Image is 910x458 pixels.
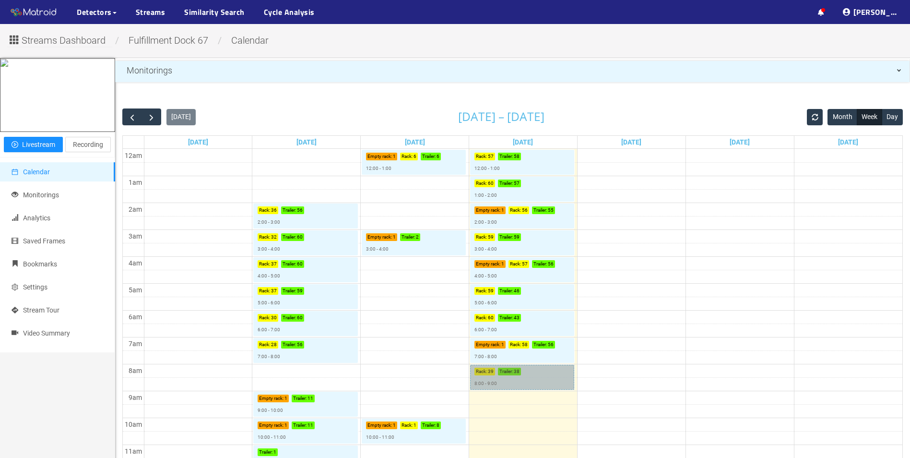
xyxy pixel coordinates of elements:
[127,365,144,376] div: 8am
[548,260,554,268] p: 56
[113,35,121,46] span: /
[258,245,280,253] p: 3:00 - 4:00
[166,109,196,125] button: [DATE]
[7,31,113,47] button: Streams Dashboard
[186,136,210,148] a: Go to October 5, 2025
[514,287,520,295] p: 46
[23,329,70,337] span: Video Summary
[136,6,165,18] a: Streams
[259,422,284,429] p: Empty rack :
[259,260,270,268] p: Rack :
[271,260,277,268] p: 37
[283,314,296,322] p: Trailer :
[10,5,58,20] img: Matroid logo
[259,341,270,349] p: Rack :
[293,422,307,429] p: Trailer :
[474,326,497,334] p: 6:00 - 7:00
[414,153,416,160] p: 6
[271,233,277,241] p: 32
[283,341,296,349] p: Trailer :
[224,35,276,46] span: calendar
[501,260,504,268] p: 1
[142,108,161,125] button: Next Week
[402,422,413,429] p: Rack :
[73,139,103,150] span: Recording
[12,169,18,175] span: calendar
[488,233,494,241] p: 59
[533,341,547,349] p: Trailer :
[127,338,144,349] div: 7am
[476,180,487,187] p: Rack :
[522,206,528,214] p: 56
[77,6,112,18] span: Detectors
[499,314,513,322] p: Trailer :
[283,287,296,295] p: Trailer :
[488,153,494,160] p: 57
[474,245,497,253] p: 3:00 - 4:00
[619,136,643,148] a: Go to October 9, 2025
[476,287,487,295] p: Rack :
[367,422,392,429] p: Empty rack :
[271,314,277,322] p: 30
[7,37,113,45] a: Streams Dashboard
[259,206,270,214] p: Rack :
[501,206,504,214] p: 1
[499,287,513,295] p: Trailer :
[422,153,436,160] p: Trailer :
[836,136,860,148] a: Go to October 11, 2025
[284,422,287,429] p: 1
[23,283,47,291] span: Settings
[488,314,494,322] p: 60
[422,422,436,429] p: Trailer :
[499,153,513,160] p: Trailer :
[393,422,396,429] p: 1
[297,287,303,295] p: 59
[476,260,500,268] p: Empty rack :
[65,137,111,152] button: Recording
[127,312,144,322] div: 6am
[258,218,280,226] p: 2:00 - 3:00
[283,233,296,241] p: Trailer :
[127,258,144,268] div: 4am
[488,180,494,187] p: 60
[123,150,144,161] div: 12am
[121,35,215,46] span: Fulfillment Dock 67
[402,233,415,241] p: Trailer :
[284,395,287,402] p: 1
[437,153,439,160] p: 6
[510,260,521,268] p: Rack :
[522,341,528,349] p: 58
[476,206,500,214] p: Empty rack :
[258,353,280,361] p: 7:00 - 8:00
[123,446,144,457] div: 11am
[366,434,394,441] p: 10:00 - 11:00
[476,314,487,322] p: Rack :
[271,341,277,349] p: 28
[827,109,857,125] button: Month
[215,35,224,46] span: /
[474,218,497,226] p: 2:00 - 3:00
[476,153,487,160] p: Rack :
[297,341,303,349] p: 56
[501,341,504,349] p: 1
[0,59,8,131] img: 68e65b5dda0d2297038a3624_full.jpg
[499,233,513,241] p: Trailer :
[522,260,528,268] p: 57
[514,233,520,241] p: 59
[476,341,500,349] p: Empty rack :
[259,233,270,241] p: Rack :
[533,260,547,268] p: Trailer :
[510,341,521,349] p: Rack :
[23,214,50,222] span: Analytics
[857,109,882,125] button: Week
[402,153,413,160] p: Rack :
[258,299,280,307] p: 5:00 - 6:00
[499,180,513,187] p: Trailer :
[283,260,296,268] p: Trailer :
[115,61,910,80] div: Monitorings
[127,204,144,215] div: 2am
[271,287,277,295] p: 37
[295,136,319,148] a: Go to October 6, 2025
[474,353,497,361] p: 7:00 - 8:00
[511,136,535,148] a: Go to October 8, 2025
